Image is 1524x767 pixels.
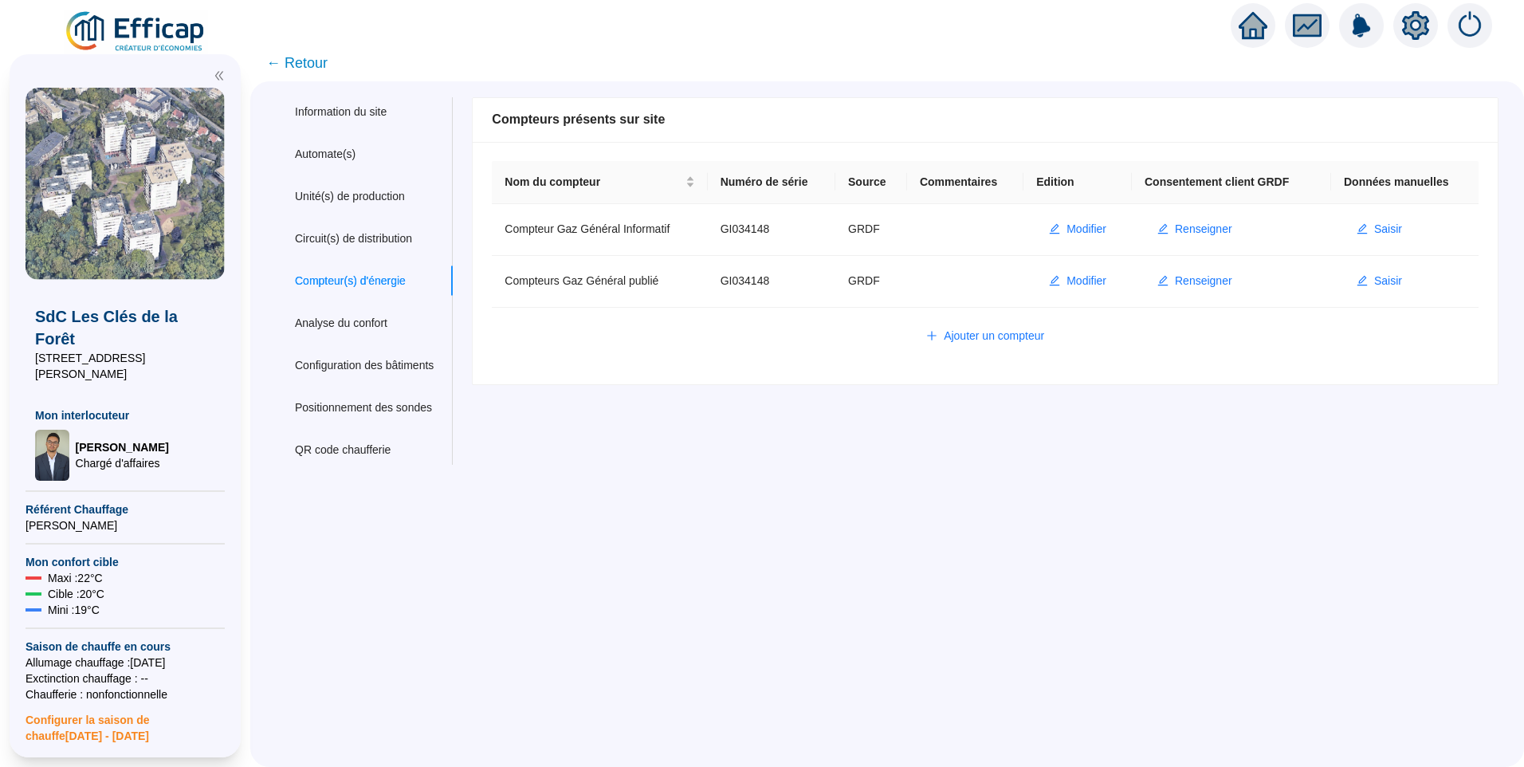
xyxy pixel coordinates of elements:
img: alerts [1339,3,1384,48]
span: plus [926,330,937,341]
span: Modifier [1066,273,1106,289]
span: home [1239,11,1267,40]
img: alerts [1447,3,1492,48]
th: Edition [1023,161,1132,204]
th: Commentaires [907,161,1023,204]
button: Ajouter un compteur [913,324,1057,349]
span: double-left [214,70,225,81]
span: SdC Les Clés de la Forêt [35,305,215,350]
span: [PERSON_NAME] [26,517,225,533]
div: Configuration des bâtiments [295,357,434,374]
span: Ajouter un compteur [944,328,1044,344]
div: Analyse du confort [295,315,387,332]
span: Modifier [1066,221,1106,238]
th: Données manuelles [1331,161,1479,204]
div: Compteur(s) d'énergie [295,273,406,289]
th: Source [835,161,907,204]
span: ← Retour [266,52,328,74]
span: Renseigner [1175,273,1232,289]
td: GI034148 [708,256,835,308]
span: edit [1049,275,1060,286]
span: Maxi : 22 °C [48,570,103,586]
span: edit [1157,275,1169,286]
span: Saisir [1374,221,1402,238]
button: Renseigner [1145,269,1245,294]
th: Nom du compteur [492,161,707,204]
span: Saisir [1374,273,1402,289]
span: Mon interlocuteur [35,407,215,423]
span: Exctinction chauffage : -- [26,671,225,686]
span: Chargé d'affaires [76,455,169,471]
button: Renseigner [1145,217,1245,242]
span: Chaufferie : non fonctionnelle [26,686,225,702]
td: Compteur Gaz Général Informatif [492,204,707,256]
span: Renseigner [1175,221,1232,238]
span: Référent Chauffage [26,501,225,517]
button: Modifier [1036,217,1119,242]
div: Compteurs présents sur site [492,110,1479,129]
span: Allumage chauffage : [DATE] [26,655,225,671]
span: setting [1401,11,1430,40]
div: QR code chaufferie [295,442,391,458]
button: Modifier [1036,269,1119,294]
span: edit [1157,223,1169,234]
div: Information du site [295,104,387,120]
img: efficap energie logo [64,10,208,54]
th: Numéro de série [708,161,835,204]
td: GRDF [835,204,907,256]
th: Consentement client GRDF [1132,161,1331,204]
span: edit [1049,223,1060,234]
span: Configurer la saison de chauffe [DATE] - [DATE] [26,702,225,744]
div: Unité(s) de production [295,188,405,205]
div: Positionnement des sondes [295,399,432,416]
span: [STREET_ADDRESS][PERSON_NAME] [35,350,215,382]
span: edit [1357,275,1368,286]
div: Circuit(s) de distribution [295,230,412,247]
span: Nom du compteur [505,174,681,191]
button: Saisir [1344,269,1415,294]
span: Mini : 19 °C [48,602,100,618]
span: fund [1293,11,1322,40]
span: [PERSON_NAME] [76,439,169,455]
span: edit [1357,223,1368,234]
img: Chargé d'affaires [35,430,69,481]
span: Mon confort cible [26,554,225,570]
div: Automate(s) [295,146,355,163]
td: GRDF [835,256,907,308]
button: Saisir [1344,217,1415,242]
td: GI034148 [708,204,835,256]
td: Compteurs Gaz Général publié [492,256,707,308]
span: Cible : 20 °C [48,586,104,602]
span: Saison de chauffe en cours [26,639,225,655]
